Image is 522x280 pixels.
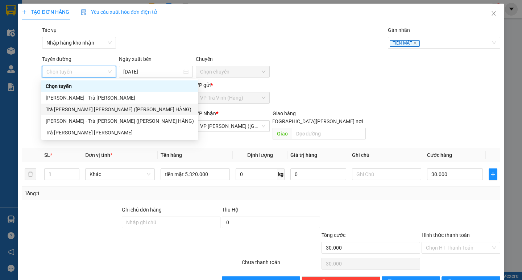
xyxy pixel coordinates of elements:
span: VP Trà Vinh (Hàng) [200,92,265,103]
label: Gán nhãn [388,27,410,33]
span: kg [277,168,285,180]
button: delete [25,168,36,180]
span: Đơn vị tính [85,152,112,158]
span: Chọn chuyến [200,66,265,77]
span: Nhập hàng kho nhận [46,37,112,48]
div: Trà Vinh - Hồ Chí Minh [41,127,198,138]
div: Tổng: 1 [25,189,202,197]
div: Trà [PERSON_NAME] [PERSON_NAME] ([PERSON_NAME] HÀNG) [46,105,194,113]
label: Hình thức thanh toán [422,232,470,238]
div: Chọn tuyến [46,82,194,90]
div: VP gửi [196,81,270,89]
span: plus [489,171,497,177]
span: VP Trần Phú (Hàng) [200,121,265,131]
label: Tác vụ [42,27,57,33]
input: Dọc đường [292,128,366,139]
span: Định lượng [247,152,273,158]
div: [PERSON_NAME] - Trà [PERSON_NAME] ([PERSON_NAME] HÀNG) [46,117,194,125]
span: close [413,41,417,45]
input: Ghi Chú [352,168,421,180]
span: SL [44,152,50,158]
div: Tuyến đường [42,55,116,66]
input: 13/09/2025 [123,68,182,76]
span: [GEOGRAPHIC_DATA][PERSON_NAME] nơi [264,117,366,125]
span: TIỀN MẶT [390,40,420,47]
button: plus [489,168,497,180]
div: Ngày xuất bến [119,55,193,66]
div: Trà Vinh - Hồ Chí Minh (TIỀN HÀNG) [41,104,198,115]
span: Yêu cầu xuất hóa đơn điện tử [81,9,157,15]
span: plus [22,9,27,14]
div: Hồ Chí Minh - Trà Vinh [41,92,198,104]
div: [PERSON_NAME] - Trà [PERSON_NAME] [46,94,194,102]
span: Cước hàng [427,152,452,158]
span: Giao [273,128,292,139]
input: 0 [290,168,346,180]
div: Chuyến [196,55,270,66]
button: Close [484,4,504,24]
span: Chọn tuyến [46,66,112,77]
span: VP Nhận [196,110,216,116]
div: Trà [PERSON_NAME] [PERSON_NAME] [46,129,194,137]
div: Chưa thanh toán [241,258,321,271]
div: Hồ Chí Minh - Trà Vinh (TIỀN HÀNG) [41,115,198,127]
span: Tổng cước [322,232,345,238]
label: Ghi chú đơn hàng [122,207,162,213]
input: VD: Bàn, Ghế [161,168,230,180]
th: Ghi chú [349,148,424,162]
div: Chọn tuyến [41,80,198,92]
img: icon [81,9,87,15]
span: Giá trị hàng [290,152,317,158]
span: TẠO ĐƠN HÀNG [22,9,69,15]
span: Khác [90,169,150,180]
span: Giao hàng [273,110,296,116]
span: Thu Hộ [222,207,239,213]
input: Ghi chú đơn hàng [122,217,220,228]
span: Tên hàng [161,152,182,158]
span: close [491,11,497,16]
